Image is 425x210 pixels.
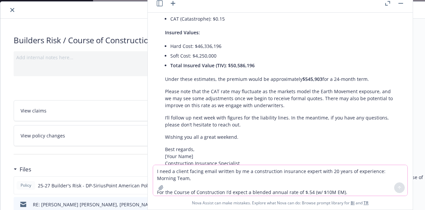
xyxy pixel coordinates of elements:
div: RE: [PERSON_NAME] [PERSON_NAME], [PERSON_NAME] – Builders Risk # P01-000119956-00 – Policy Delivery [33,201,274,208]
a: View policy changes [14,125,176,146]
li: Hard Cost: $46,336,196 [170,41,395,51]
div: Add internal notes here... [16,54,339,61]
button: close [8,6,16,14]
p: Best regards, [Your Name] Construction Insurance Specialist [165,146,395,167]
h3: Files [20,165,31,174]
span: Insured Values: [165,29,200,36]
span: View policy changes [21,132,65,139]
div: Files [14,165,31,174]
span: $545,903 [302,76,322,82]
li: CAT (Catastrophe): $0.15 [170,14,395,24]
p: Under these estimates, the premium would be approximately for a 24-month term. [165,76,395,83]
span: Nova Assist can make mistakes. Explore what Nova can do: Browse prompt library for and [150,196,410,210]
span: View claims [21,107,46,114]
div: Builders Risk / Course of Construction - SFD - [STREET_ADDRESS] [14,35,342,46]
a: View claims [14,100,176,121]
li: Soft Cost: $4,250,000 [170,51,395,61]
a: TR [364,200,369,206]
p: Wishing you all a great weekend. [165,133,395,140]
p: I’ll follow up next week with figures for the liability lines. In the meantime, if you have any q... [165,114,395,128]
span: 25-27 Builder's Risk - DP-SiriusPoint American Policy Eff [DATE].pdf [38,182,186,189]
span: Total Insured Value (TIV): $50,586,196 [170,62,255,69]
a: BI [351,200,355,206]
span: Policy [19,182,33,188]
p: Please note that the CAT rate may fluctuate as the markets model the Earth Movement exposure, and... [165,88,395,109]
